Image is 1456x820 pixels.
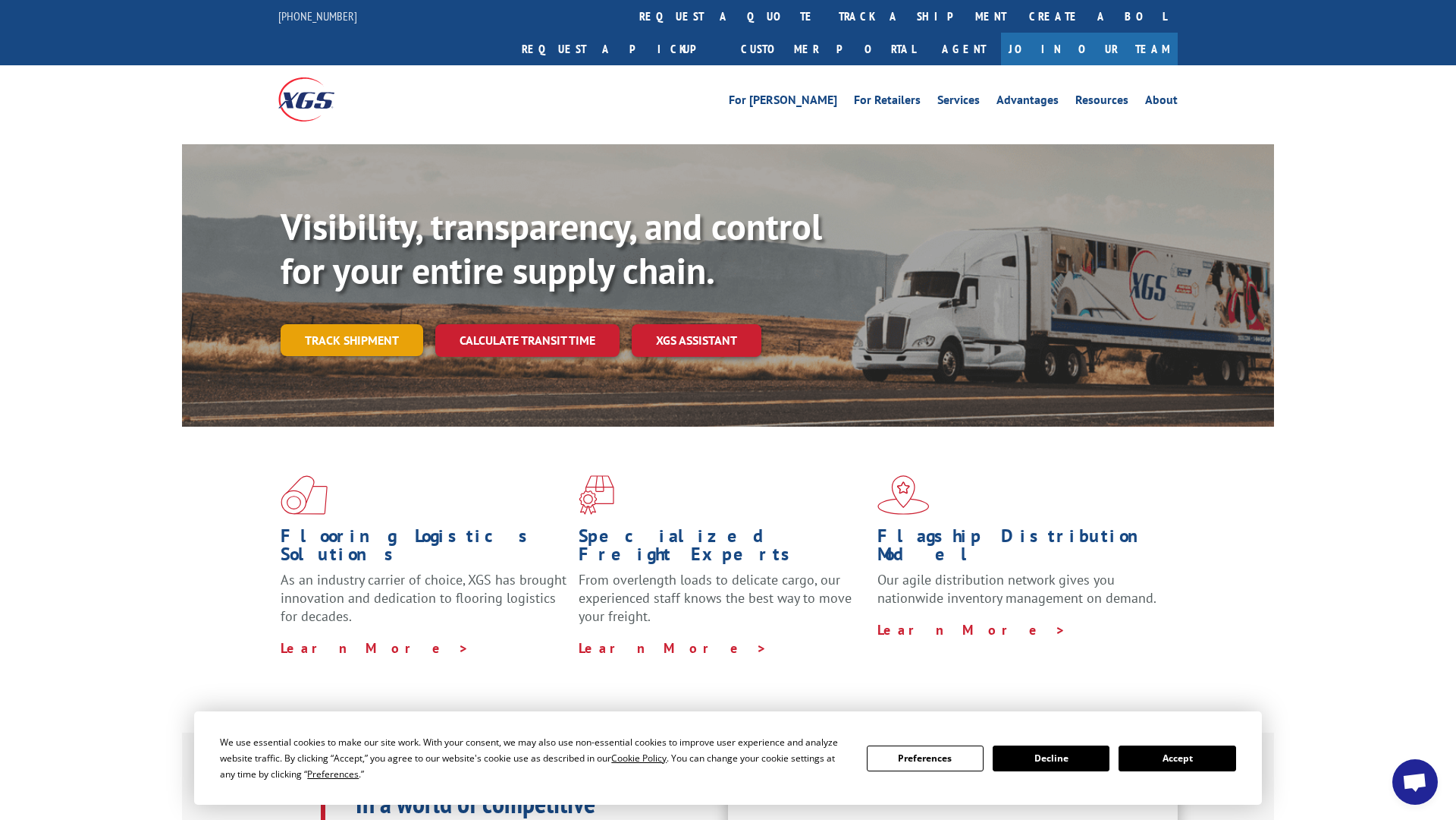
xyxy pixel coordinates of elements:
[194,711,1262,805] div: Cookie Consent Prompt
[1075,94,1128,111] a: Resources
[579,475,614,515] img: xgs-icon-focused-on-flooring-red
[611,752,667,765] span: Cookie Policy
[278,8,357,24] a: [PHONE_NUMBER]
[1119,746,1235,771] button: Accept
[579,639,767,657] a: Learn More >
[877,475,930,515] img: xgs-icon-flagship-distribution-model-red
[632,324,761,357] a: XGS ASSISTANT
[281,639,469,657] a: Learn More >
[281,527,567,571] h1: Flooring Logistics Solutions
[281,203,822,294] b: Visibility, transparency, and control for your entire supply chain.
[1392,759,1438,805] div: Open chat
[877,527,1164,571] h1: Flagship Distribution Model
[877,621,1066,639] a: Learn More >
[730,33,927,65] a: Customer Portal
[937,94,980,111] a: Services
[996,94,1059,111] a: Advantages
[281,475,328,515] img: xgs-icon-total-supply-chain-intelligence-red
[867,746,984,771] button: Preferences
[510,33,730,65] a: Request a pickup
[435,324,620,357] a: Calculate transit time
[927,33,1001,65] a: Agent
[993,746,1109,771] button: Decline
[281,324,423,356] a: Track shipment
[1145,94,1178,111] a: About
[307,768,359,781] span: Preferences
[729,94,837,111] a: For [PERSON_NAME]
[877,571,1156,607] span: Our agile distribution network gives you nationwide inventory management on demand.
[579,527,865,571] h1: Specialized Freight Experts
[281,571,566,625] span: As an industry carrier of choice, XGS has brought innovation and dedication to flooring logistics...
[220,734,848,782] div: We use essential cookies to make our site work. With your consent, we may also use non-essential ...
[1001,33,1178,65] a: Join Our Team
[579,571,865,639] p: From overlength loads to delicate cargo, our experienced staff knows the best way to move your fr...
[854,94,921,111] a: For Retailers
